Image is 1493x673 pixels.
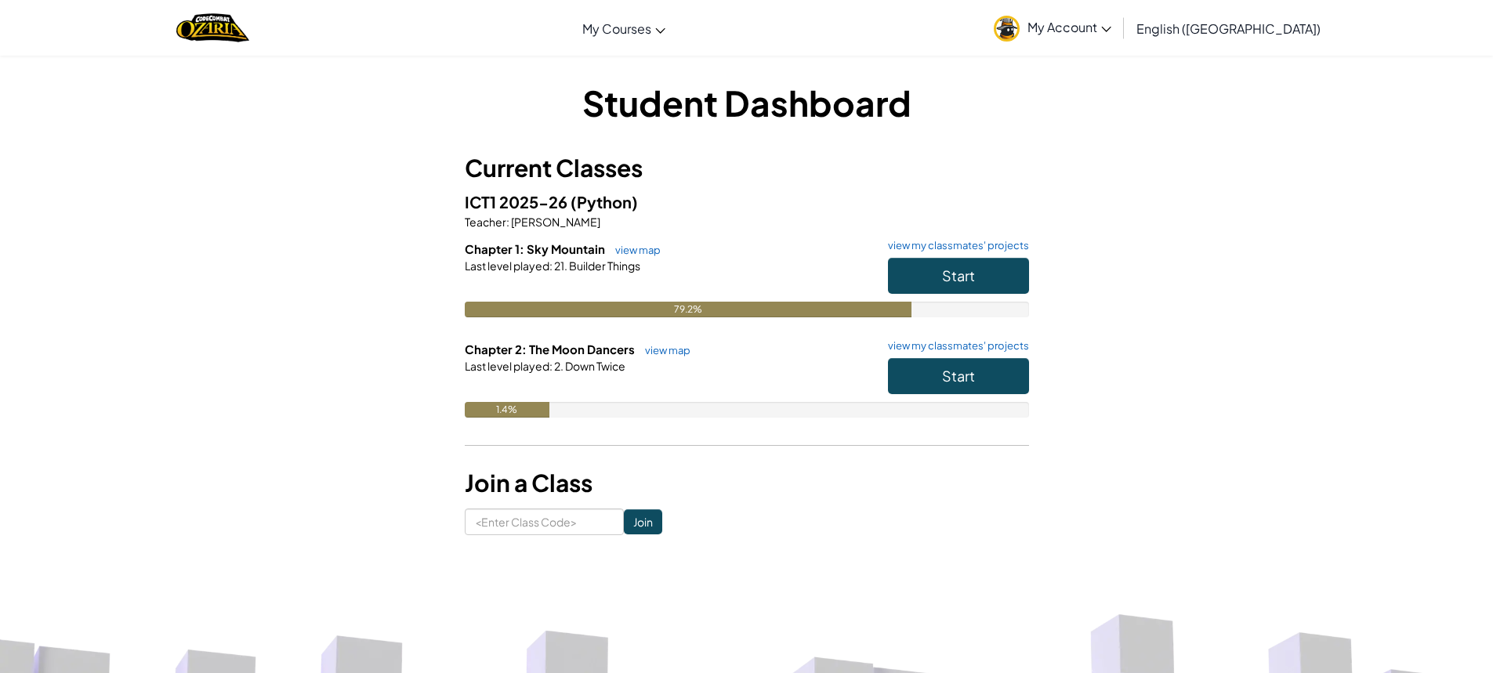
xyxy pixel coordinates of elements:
span: Start [942,367,975,385]
span: Builder Things [567,259,640,273]
button: Start [888,358,1029,394]
div: 1.4% [465,402,549,418]
span: My Account [1027,19,1111,35]
h3: Join a Class [465,465,1029,501]
input: Join [624,509,662,534]
span: (Python) [571,192,638,212]
a: view map [637,344,690,356]
a: view map [607,244,661,256]
a: view my classmates' projects [880,241,1029,251]
span: English ([GEOGRAPHIC_DATA]) [1136,20,1321,37]
div: 79.2% [465,302,911,317]
span: ICT1 2025-26 [465,192,571,212]
span: Chapter 1: Sky Mountain [465,241,607,256]
span: 21. [553,259,567,273]
button: Start [888,258,1029,294]
span: Down Twice [563,359,625,373]
span: Last level played [465,359,549,373]
span: Chapter 2: The Moon Dancers [465,342,637,356]
a: My Courses [574,7,673,49]
span: : [549,359,553,373]
img: avatar [994,16,1020,42]
span: My Courses [582,20,651,37]
a: English ([GEOGRAPHIC_DATA]) [1129,7,1328,49]
span: : [506,215,509,229]
span: Start [942,266,975,284]
span: 2. [553,359,563,373]
a: My Account [986,3,1119,52]
img: Home [176,12,249,44]
h3: Current Classes [465,150,1029,186]
span: Teacher [465,215,506,229]
span: : [549,259,553,273]
span: [PERSON_NAME] [509,215,600,229]
span: Last level played [465,259,549,273]
input: <Enter Class Code> [465,508,624,535]
h1: Student Dashboard [465,78,1029,127]
a: view my classmates' projects [880,341,1029,351]
a: Ozaria by CodeCombat logo [176,12,249,44]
